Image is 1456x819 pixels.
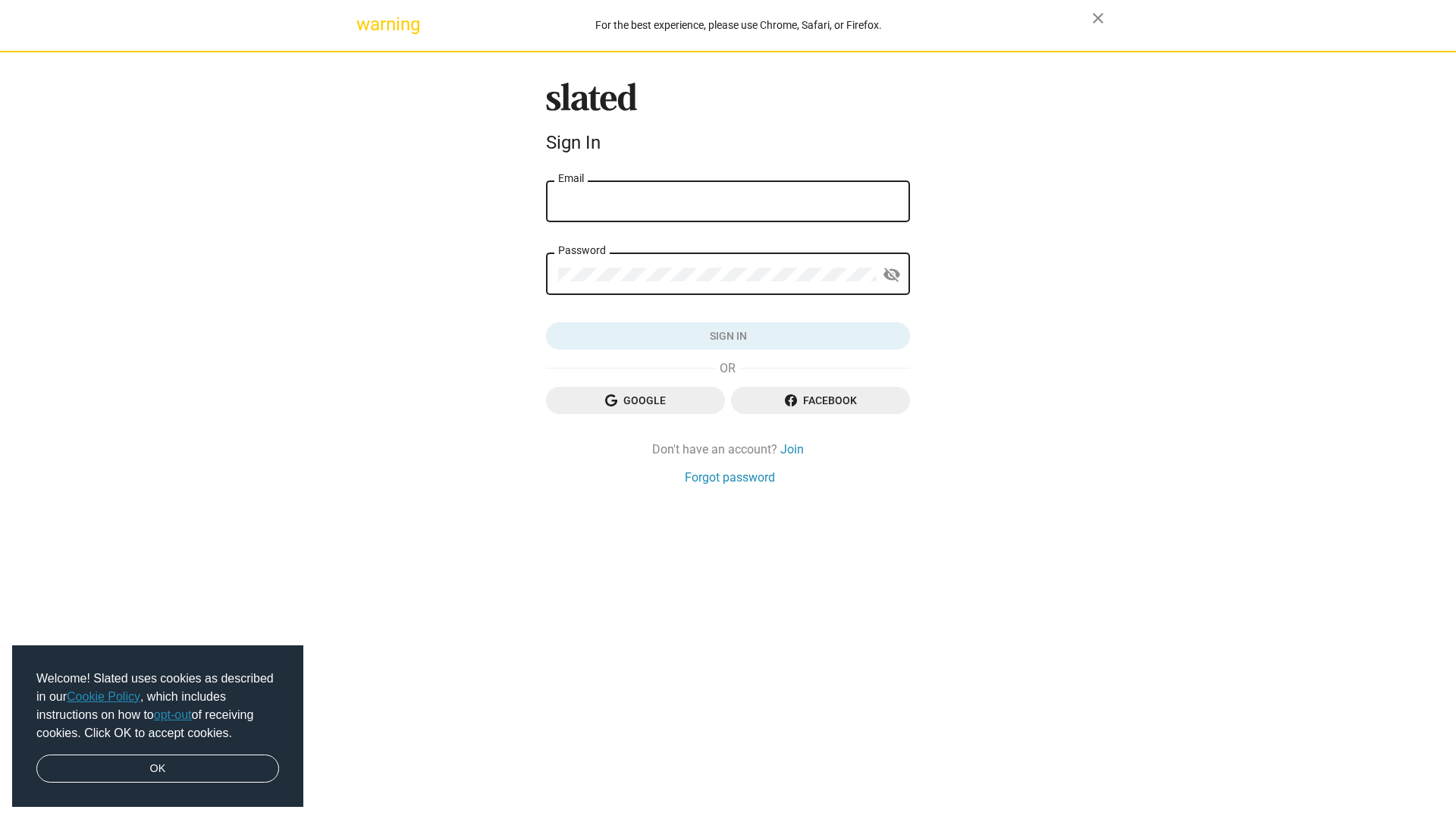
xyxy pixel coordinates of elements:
a: Join [780,441,804,457]
mat-icon: close [1089,9,1107,27]
a: dismiss cookie message [36,755,279,783]
a: Cookie Policy [67,690,140,703]
div: For the best experience, please use Chrome, Safari, or Firefox. [385,15,1092,36]
div: Sign In [546,132,910,153]
span: Facebook [743,387,898,414]
mat-icon: warning [356,15,375,33]
button: Show password [877,260,907,290]
a: Forgot password [685,469,775,485]
button: Facebook [731,387,910,414]
span: Google [558,387,713,414]
mat-icon: visibility_off [883,263,901,287]
a: opt-out [154,708,192,721]
div: Don't have an account? [546,441,910,457]
span: Welcome! Slated uses cookies as described in our , which includes instructions on how to of recei... [36,670,279,742]
sl-branding: Sign In [546,83,910,160]
div: cookieconsent [12,645,303,808]
button: Google [546,387,725,414]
